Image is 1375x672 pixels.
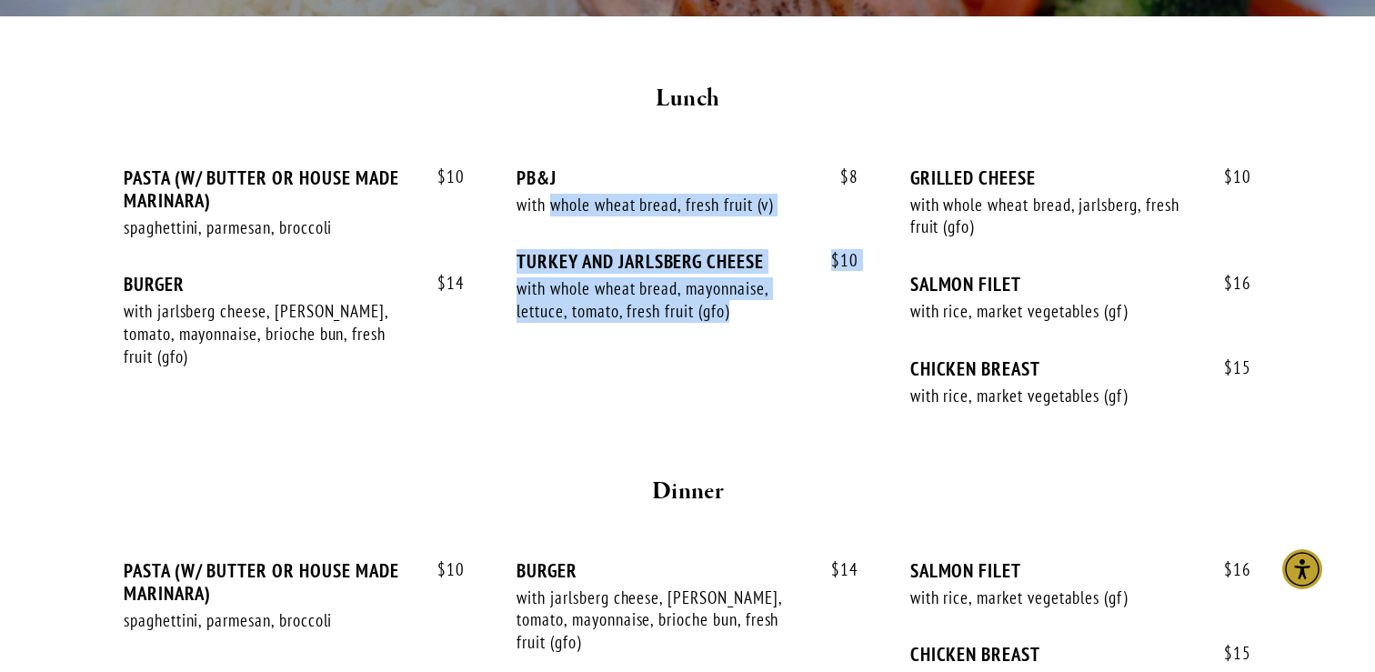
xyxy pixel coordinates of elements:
span: $ [437,272,447,294]
span: 8 [822,166,858,187]
div: with rice, market vegetables (gf) [910,385,1199,407]
span: 10 [419,559,465,580]
span: $ [831,249,840,271]
div: PB&J [517,166,858,189]
div: spaghettini, parmesan, broccoli [124,216,413,239]
div: with whole wheat bread, fresh fruit (v) [517,194,806,216]
div: CHICKEN BREAST [910,643,1251,666]
div: GRILLED CHEESE [910,166,1251,189]
span: 16 [1206,559,1251,580]
div: PASTA (W/ BUTTER OR HOUSE MADE MARINARA) [124,166,465,212]
span: $ [1224,558,1233,580]
h2: Lunch [157,80,1218,118]
span: 15 [1206,643,1251,664]
span: 10 [1206,166,1251,187]
div: with rice, market vegetables (gf) [910,587,1199,609]
span: $ [831,558,840,580]
div: with whole wheat bread, mayonnaise, lettuce, tomato, fresh fruit (gfo) [517,277,806,322]
span: $ [1224,642,1233,664]
div: SALMON FILET [910,273,1251,296]
span: 15 [1206,357,1251,378]
div: with rice, market vegetables (gf) [910,300,1199,323]
div: BURGER [517,559,858,582]
span: 16 [1206,273,1251,294]
div: with jarlsberg cheese, [PERSON_NAME], tomato, mayonnaise, brioche bun, fresh fruit (gfo) [124,300,413,367]
span: 10 [419,166,465,187]
span: $ [1224,356,1233,378]
span: 10 [813,250,858,271]
span: $ [1224,272,1233,294]
div: CHICKEN BREAST [910,357,1251,380]
span: $ [1224,165,1233,187]
div: Accessibility Menu [1282,549,1322,589]
span: $ [437,165,447,187]
div: SALMON FILET [910,559,1251,582]
span: $ [437,558,447,580]
div: with jarlsberg cheese, [PERSON_NAME], tomato, mayonnaise, brioche bun, fresh fruit (gfo) [517,587,806,654]
div: spaghettini, parmesan, broccoli [124,609,413,632]
div: with whole wheat bread, jarlsberg, fresh fruit (gfo) [910,194,1199,238]
span: 14 [813,559,858,580]
h2: Dinner [157,473,1218,511]
div: PASTA (W/ BUTTER OR HOUSE MADE MARINARA) [124,559,465,605]
span: $ [840,165,849,187]
div: BURGER [124,273,465,296]
div: TURKEY AND JARLSBERG CHEESE [517,250,858,273]
span: 14 [419,273,465,294]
